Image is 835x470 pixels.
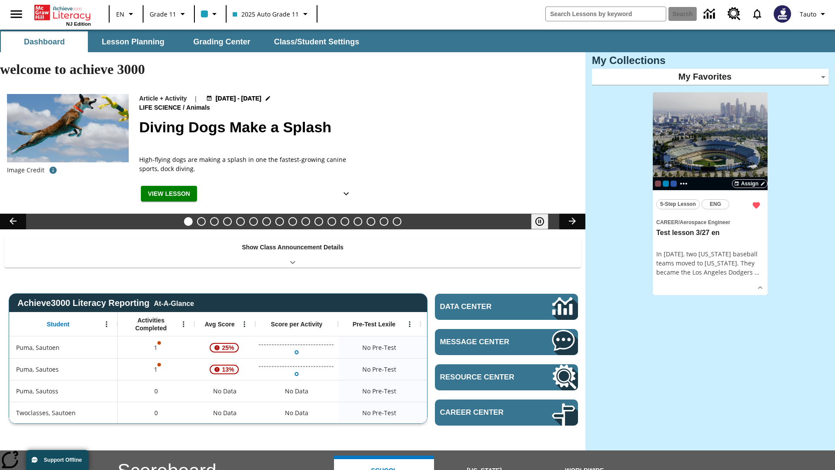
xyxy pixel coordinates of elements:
button: Pause [531,214,548,229]
span: No Data [209,404,241,422]
div: No Data, Puma, Sautoss [281,383,313,400]
img: Avatar [774,5,791,23]
button: Dashboard [1,31,88,52]
button: Slide 17 The Constitution's Balancing Act [393,217,401,226]
button: Slide 1 Diving Dogs Make a Splash [184,217,193,226]
button: Aug 19 - Aug 19 Choose Dates [204,94,273,103]
button: Open Menu [100,318,113,331]
div: Home [34,3,91,27]
a: Data Center [435,294,578,320]
button: Slide 9 Fashion Forward in Ancient Rome [288,217,297,226]
button: Open Menu [403,318,416,331]
span: OL 2025 Auto Grade 7 [671,181,677,187]
button: Slide 4 Dirty Jobs Kids Had To Do [223,217,232,226]
div: At-A-Glance [154,298,194,308]
div: No Data, Twoclasses, Sautoen [194,402,255,423]
button: 5-Step Lesson [656,199,700,209]
div: 0, Twoclasses, Sautoen [118,402,194,423]
span: Puma, Sautoes [16,365,59,374]
a: Notifications [746,3,768,25]
div: No Data, Puma, Sautoss [421,380,503,402]
button: Show more classes [678,178,689,189]
span: Data Center [440,302,522,311]
span: Score per Activity [271,320,323,328]
button: View Lesson [141,186,197,202]
button: Slide 3 Do You Want Fries With That? [210,217,219,226]
span: EN [116,10,124,19]
button: Select a new avatar [768,3,796,25]
span: Puma, Sautoen [16,343,60,352]
span: Student [47,320,70,328]
span: 25% [219,340,238,356]
span: Resource Center [440,373,526,382]
span: High-flying dogs are making a splash in one the fastest-growing canine sports, dock diving. [139,155,357,173]
span: Activities Completed [122,316,180,332]
button: Slide 8 Attack of the Terrifying Tomatoes [275,217,284,226]
button: Assign Choose Dates [732,179,768,188]
button: Slide 15 Hooray for Constitution Day! [367,217,375,226]
button: ENG [701,199,729,209]
button: Open Menu [177,318,190,331]
span: NJ Edition [66,21,91,27]
span: Animals [186,103,211,113]
button: Image credit: Gloria Anderson/Alamy Stock Photo [44,162,62,178]
div: , 13%, Attention! This student's Average First Try Score of 13% is below 65%, Puma, Sautoes [194,358,255,380]
button: Lesson carousel, Next [559,214,585,229]
p: Show Class Announcement Details [242,243,344,252]
span: No Data [209,382,241,400]
button: Slide 16 Point of View [380,217,388,226]
button: Slide 13 Career Lesson [341,217,349,226]
span: 2025 Auto Grade 11 [233,10,299,19]
a: Home [34,4,91,21]
span: Career [656,219,678,225]
button: Class/Student Settings [267,31,366,52]
div: OL 2025 Auto Grade 12 [655,181,661,187]
button: Grade: Grade 11, Select a grade [146,6,191,22]
span: 5-Step Lesson [660,200,696,209]
div: lesson details [653,92,768,295]
span: … [755,268,759,276]
span: [DATE] - [DATE] [216,94,261,103]
span: No Pre-Test, Puma, Sautoen [362,343,396,352]
span: Grade 11 [150,10,176,19]
body: Maximum 600 characters Press Escape to exit toolbar Press Alt + F10 to reach toolbar [7,7,124,17]
button: Language: EN, Select a language [112,6,140,22]
button: Show Details [754,281,767,294]
a: Resource Center, Will open in new tab [722,2,746,26]
span: Support Offline [44,457,82,463]
button: Grading Center [178,31,265,52]
span: Topic: Career/Aerospace Engineer [656,217,764,227]
div: No Data, Puma, Sautoen [421,336,503,358]
button: Remove from Favorites [748,198,764,213]
span: ENG [710,200,721,209]
span: Avg Score [205,320,235,328]
button: Slide 10 The Invasion of the Free CD [301,217,310,226]
div: In [DATE], two [US_STATE] baseball teams moved to [US_STATE]. They became the Los Angeles Dodgers [656,249,764,277]
img: A dog is jumping high in the air in an attempt to grab a yellow toy with its mouth. [7,94,129,163]
button: Slide 5 Cars of the Future? [236,217,245,226]
span: Career Center [440,408,526,417]
div: No Data, Twoclasses, Sautoen [421,402,503,423]
span: No Pre-Test, Puma, Sautoes [362,365,396,374]
button: Support Offline [26,450,89,470]
div: 205 Auto Grade 11 [663,181,669,187]
a: Message Center [435,329,578,355]
div: No Data, Twoclasses, Sautoen [281,404,313,422]
input: search field [546,7,666,21]
span: No Pre-Test, Twoclasses, Sautoen [362,408,396,417]
div: Show Class Announcement Details [4,238,581,268]
span: Puma, Sautoss [16,386,58,396]
span: / [183,104,184,111]
h3: My Collections [592,54,828,67]
button: Class: 2025 Auto Grade 11, Select your class [229,6,314,22]
span: 0 [154,386,158,396]
div: My Favorites [592,69,828,85]
span: 0 [154,408,158,417]
button: Slide 11 Mixed Practice: Citing Evidence [314,217,323,226]
button: Lesson Planning [90,31,177,52]
button: Profile/Settings [796,6,832,22]
p: Image Credit [7,166,44,175]
span: Achieve3000 Literacy Reporting [17,298,194,308]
